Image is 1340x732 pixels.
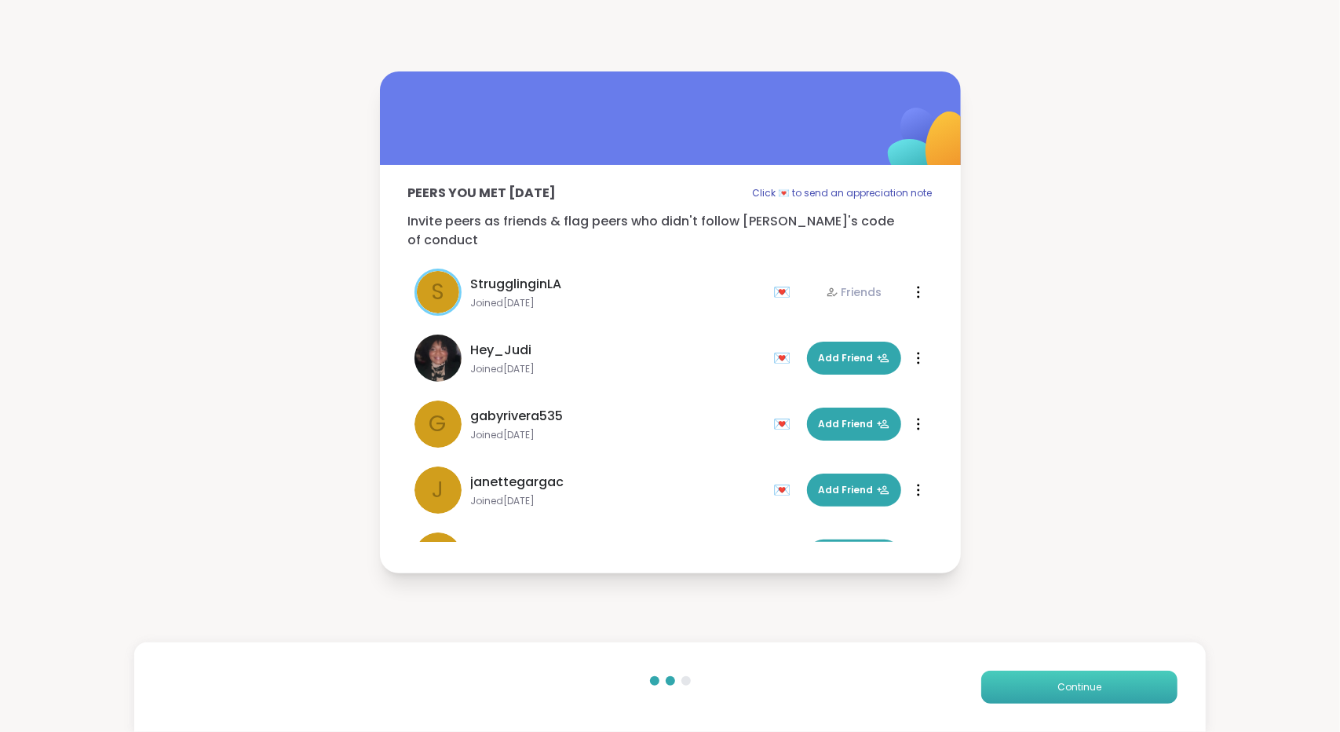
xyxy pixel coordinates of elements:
p: Invite peers as friends & flag peers who didn't follow [PERSON_NAME]'s code of conduct [408,212,933,250]
div: 💌 [774,280,798,305]
div: 💌 [774,478,798,503]
span: A [430,540,445,573]
span: StrugglinginLA [471,275,562,294]
span: Continue [1057,680,1101,694]
p: Peers you met [DATE] [408,184,557,203]
span: Add Friend [819,351,889,365]
img: Hey_Judi [414,335,462,382]
span: S [431,276,444,309]
span: Add Friend [819,483,889,497]
div: 💌 [774,346,798,371]
button: Add Friend [807,408,901,441]
span: g [429,408,447,441]
span: Joined [DATE] [471,363,765,375]
span: Joined [DATE] [471,297,765,309]
div: 💌 [774,412,798,437]
span: Hey_Judi [471,341,532,360]
span: Joined [DATE] [471,495,765,507]
p: Click 💌 to send an appreciation note [753,184,933,203]
div: Friends [826,284,882,300]
button: Continue [981,671,1178,704]
img: ShareWell Logomark [851,67,1007,223]
button: Add Friend [807,342,901,375]
span: janettegargac [471,473,564,492]
button: Add Friend [807,474,901,507]
span: gabyrivera535 [471,407,564,426]
span: Joined [DATE] [471,429,765,441]
span: j [432,474,444,507]
span: Add Friend [819,417,889,431]
span: Almond [471,539,520,558]
button: Add Friend [807,540,901,573]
